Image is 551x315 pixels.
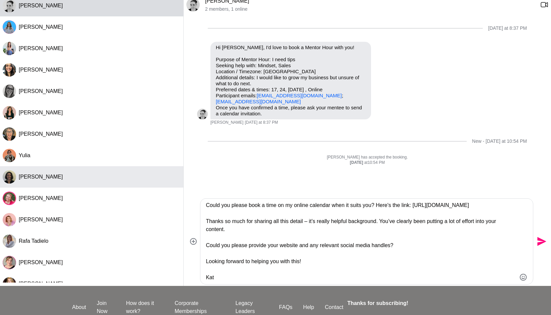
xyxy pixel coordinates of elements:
[274,303,298,311] a: FAQs
[216,105,366,117] p: Once you have confirmed a time, please ask your mentee to send a calendar invitation.
[19,152,30,158] span: Yulia
[3,234,16,248] img: R
[197,155,538,160] p: [PERSON_NAME] has accepted the booking.
[350,160,364,165] strong: [DATE]
[19,131,63,137] span: [PERSON_NAME]
[3,192,16,205] div: Rebecca Frazer
[197,160,538,166] div: at 10:54 PM
[319,303,349,311] a: Contact
[3,85,16,98] img: C
[245,120,278,125] time: 2025-10-06T10:37:39.707Z
[3,85,16,98] div: Charlie Clarke
[3,213,16,226] img: V
[472,138,527,144] div: New - [DATE] at 10:54 PM
[19,195,63,201] span: [PERSON_NAME]
[3,234,16,248] div: Rafa Tadielo
[3,256,16,269] img: R
[3,127,16,141] div: Jane
[519,273,527,281] button: Emoji picker
[3,192,16,205] img: R
[216,99,301,104] a: [EMAIL_ADDRESS][DOMAIN_NAME]
[3,63,16,77] div: Hannah Blamey
[19,110,63,115] span: [PERSON_NAME]
[19,174,63,180] span: [PERSON_NAME]
[3,42,16,55] div: Georgina Barnes
[3,149,16,162] img: Y
[3,106,16,119] img: M
[216,57,366,105] p: Purpose of Mentor Hour: I need tips Seeking help with: Mindset, Sales Location / Timezone: [GEOGR...
[533,234,548,249] button: Send
[3,20,16,34] div: Mona Swarup
[3,170,16,184] img: L
[206,201,516,282] textarea: Type your message
[3,20,16,34] img: M
[3,256,16,269] div: Ruth Slade
[3,277,16,291] img: M
[197,109,208,119] img: E
[347,299,475,307] h4: Thanks for subscribing!
[488,25,527,31] div: [DATE] at 8:37 PM
[3,42,16,55] img: G
[19,259,63,265] span: [PERSON_NAME]
[205,6,535,12] p: 2 members , 1 online
[197,109,208,119] div: Erin
[3,63,16,77] img: H
[3,127,16,141] img: J
[3,277,16,291] div: Miranda Bozic
[19,238,49,244] span: Rafa Tadielo
[3,213,16,226] div: Vari McGaan
[216,44,366,50] p: Hi [PERSON_NAME], I'd love to book a Mentor Hour with you!
[19,88,63,94] span: [PERSON_NAME]
[3,106,16,119] div: Mariana Queiroz
[19,217,63,222] span: [PERSON_NAME]
[19,281,63,287] span: [PERSON_NAME]
[67,303,92,311] a: About
[19,24,63,30] span: [PERSON_NAME]
[3,170,16,184] div: Laila Punj
[19,3,63,8] span: [PERSON_NAME]
[3,149,16,162] div: Yulia
[298,303,319,311] a: Help
[210,120,244,125] span: [PERSON_NAME]
[257,93,342,98] a: [EMAIL_ADDRESS][DOMAIN_NAME]
[19,67,63,73] span: [PERSON_NAME]
[19,45,63,51] span: [PERSON_NAME]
